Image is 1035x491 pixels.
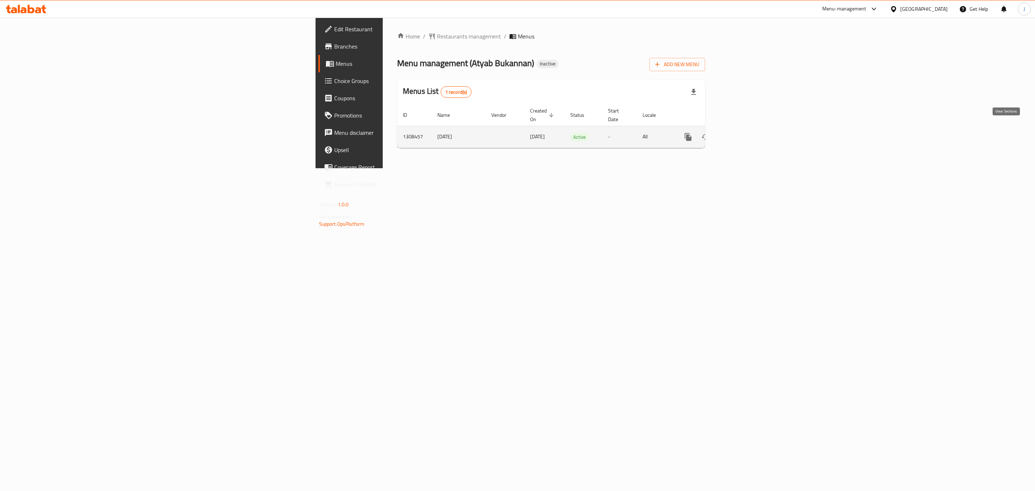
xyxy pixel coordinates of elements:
li: / [504,32,506,41]
button: Change Status [697,128,714,146]
span: Locale [643,111,665,119]
span: Start Date [608,106,628,124]
span: ID [403,111,417,119]
a: Coverage Report [318,159,488,176]
table: enhanced table [397,104,754,148]
span: J [1023,5,1025,13]
button: Add New Menu [649,58,705,71]
span: Upsell [334,146,483,154]
span: Coupons [334,94,483,102]
nav: breadcrumb [397,32,705,41]
span: Menus [336,59,483,68]
span: Menu disclaimer [334,128,483,137]
span: Created On [530,106,556,124]
th: Actions [674,104,754,126]
span: Version: [319,200,337,209]
a: Choice Groups [318,72,488,90]
a: Grocery Checklist [318,176,488,193]
div: Total records count [441,86,472,98]
span: Get support on: [319,212,352,221]
span: Menus [518,32,534,41]
h2: Menus List [403,86,471,98]
span: Grocery Checklist [334,180,483,189]
a: Promotions [318,107,488,124]
div: Menu-management [822,5,866,13]
div: Export file [685,83,702,101]
a: Support.OpsPlatform [319,219,365,229]
span: Active [570,133,589,141]
span: Branches [334,42,483,51]
span: 1.0.0 [338,200,349,209]
td: All [637,126,674,148]
span: Inactive [537,61,558,67]
span: Vendor [491,111,516,119]
span: 1 record(s) [441,89,471,96]
span: Name [437,111,459,119]
a: Menus [318,55,488,72]
span: Promotions [334,111,483,120]
span: Coverage Report [334,163,483,171]
a: Edit Restaurant [318,20,488,38]
span: Choice Groups [334,77,483,85]
a: Upsell [318,141,488,159]
button: more [680,128,697,146]
a: Branches [318,38,488,55]
span: Status [570,111,594,119]
div: [GEOGRAPHIC_DATA] [900,5,948,13]
a: Menu disclaimer [318,124,488,141]
div: Inactive [537,60,558,68]
span: [DATE] [530,132,545,141]
td: - [602,126,637,148]
span: Add New Menu [655,60,699,69]
span: Edit Restaurant [334,25,483,33]
a: Coupons [318,90,488,107]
